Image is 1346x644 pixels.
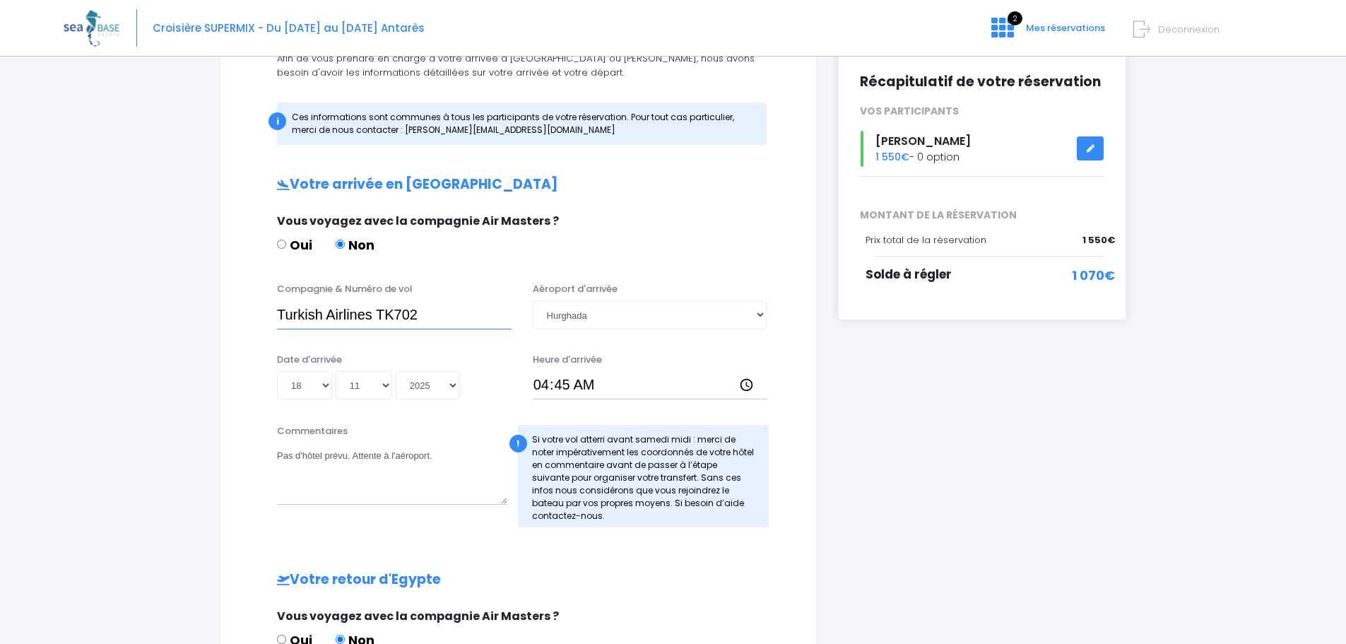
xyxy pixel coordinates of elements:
label: Heure d'arrivée [533,353,602,367]
span: Déconnexion [1158,23,1220,36]
div: i [268,112,286,130]
p: Afin de vous prendre en charge à votre arrivée à [GEOGRAPHIC_DATA] ou [PERSON_NAME], nous avons b... [249,52,788,79]
span: 1 550€ [875,150,909,164]
input: Oui [277,240,286,249]
label: Compagnie & Numéro de vol [277,282,413,296]
div: Si votre vol atterri avant samedi midi : merci de noter impérativement les coordonnés de votre hô... [518,425,769,527]
input: Non [336,635,345,644]
div: VOS PARTICIPANTS [849,104,1115,119]
span: Vous voyagez avec la compagnie Air Masters ? [277,608,559,624]
span: Prix total de la réservation [866,233,986,247]
div: ! [509,435,527,452]
span: 1 070€ [1072,266,1115,285]
span: MONTANT DE LA RÉSERVATION [849,208,1115,223]
label: Date d'arrivée [277,353,342,367]
h2: Récapitulatif de votre réservation [860,74,1104,90]
label: Oui [277,235,312,254]
h2: Votre arrivée en [GEOGRAPHIC_DATA] [249,177,788,193]
span: Vous voyagez avec la compagnie Air Masters ? [277,213,559,229]
span: 1 550€ [1082,233,1115,247]
div: - 0 option [849,131,1115,167]
span: Solde à régler [866,266,952,283]
span: 2 [1008,11,1022,25]
a: 2 Mes réservations [980,26,1114,40]
h2: Votre retour d'Egypte [249,572,788,588]
label: Commentaires [277,424,348,438]
label: Non [336,235,374,254]
input: Oui [277,635,286,644]
input: Non [336,240,345,249]
div: Ces informations sont communes à tous les participants de votre réservation. Pour tout cas partic... [277,103,767,145]
span: [PERSON_NAME] [875,133,971,149]
label: Aéroport d'arrivée [533,282,618,296]
span: Mes réservations [1026,21,1105,35]
span: Croisière SUPERMIX - Du [DATE] au [DATE] Antarès [153,21,425,35]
